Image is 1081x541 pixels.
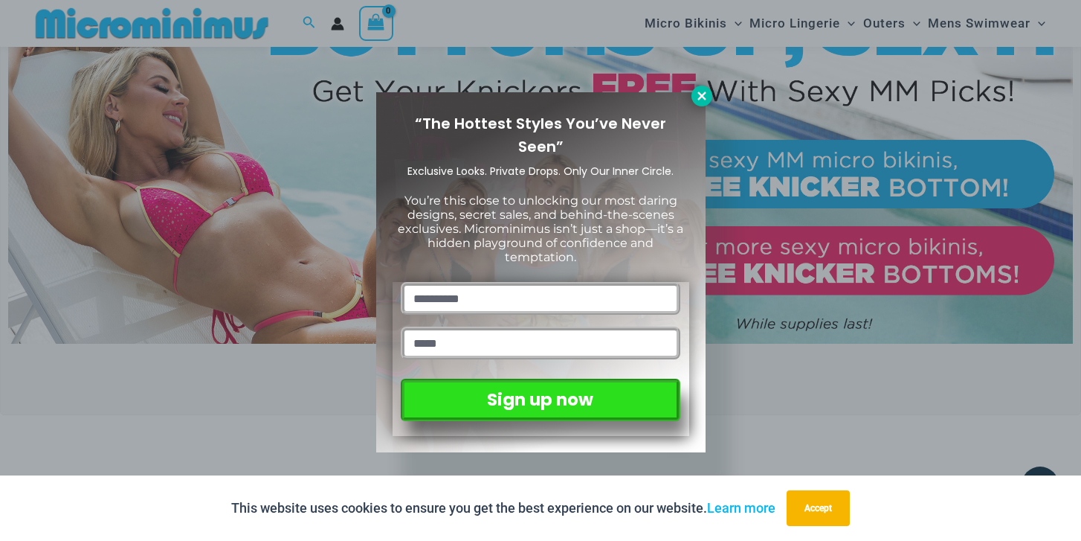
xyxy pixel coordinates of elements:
span: Exclusive Looks. Private Drops. Only Our Inner Circle. [407,164,674,179]
span: You’re this close to unlocking our most daring designs, secret sales, and behind-the-scenes exclu... [398,193,683,265]
button: Sign up now [401,379,680,421]
a: Learn more [707,500,775,516]
button: Accept [787,490,850,526]
span: “The Hottest Styles You’ve Never Seen” [415,113,666,157]
p: This website uses cookies to ensure you get the best experience on our website. [231,497,775,519]
button: Close [691,86,712,106]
